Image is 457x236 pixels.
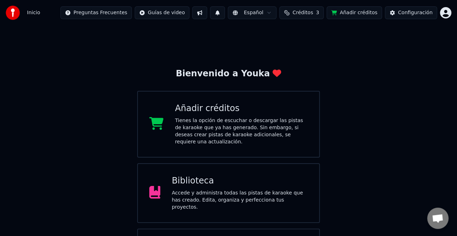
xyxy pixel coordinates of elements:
button: Créditos3 [279,6,324,19]
div: Accede y administra todas las pistas de karaoke que has creado. Edita, organiza y perfecciona tus... [172,190,308,211]
div: Chat abierto [427,208,448,229]
span: Créditos [292,9,313,16]
div: Configuración [398,9,432,16]
span: 3 [316,9,319,16]
button: Añadir créditos [327,6,382,19]
span: Inicio [27,9,40,16]
div: Añadir créditos [175,103,308,114]
div: Tienes la opción de escuchar o descargar las pistas de karaoke que ya has generado. Sin embargo, ... [175,117,308,146]
div: Biblioteca [172,175,308,187]
button: Preguntas Frecuentes [60,6,132,19]
nav: breadcrumb [27,9,40,16]
img: youka [6,6,20,20]
div: Bienvenido a Youka [176,68,281,79]
button: Configuración [385,6,437,19]
button: Guías de video [135,6,189,19]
